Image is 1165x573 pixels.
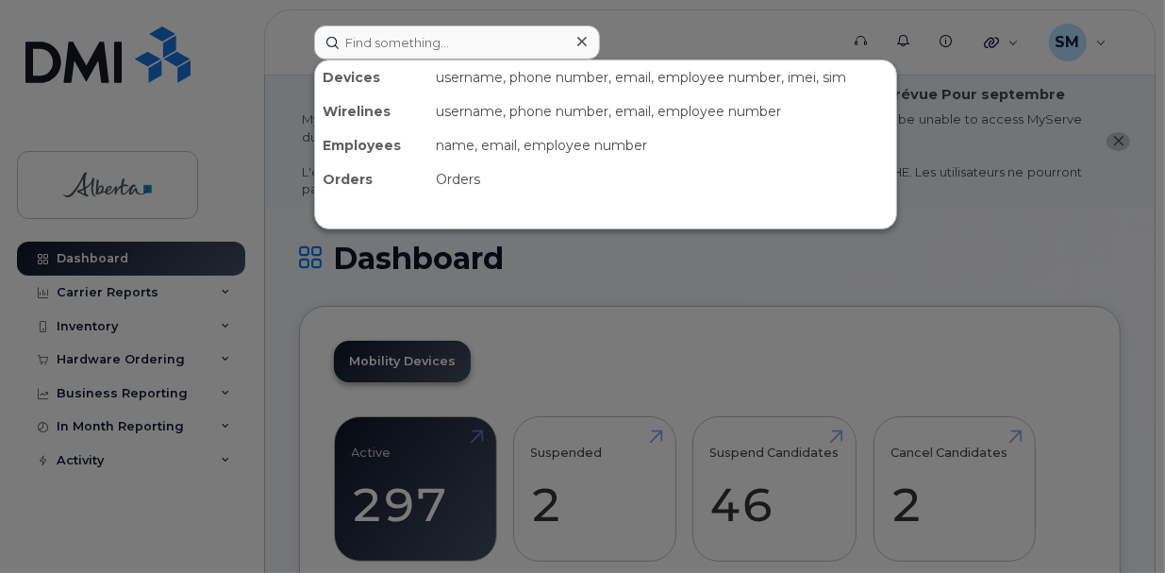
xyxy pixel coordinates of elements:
div: Orders [428,162,896,196]
div: Employees [315,128,428,162]
div: Orders [315,162,428,196]
div: Wirelines [315,94,428,128]
div: name, email, employee number [428,128,896,162]
div: Devices [315,60,428,94]
div: username, phone number, email, employee number [428,94,896,128]
div: username, phone number, email, employee number, imei, sim [428,60,896,94]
